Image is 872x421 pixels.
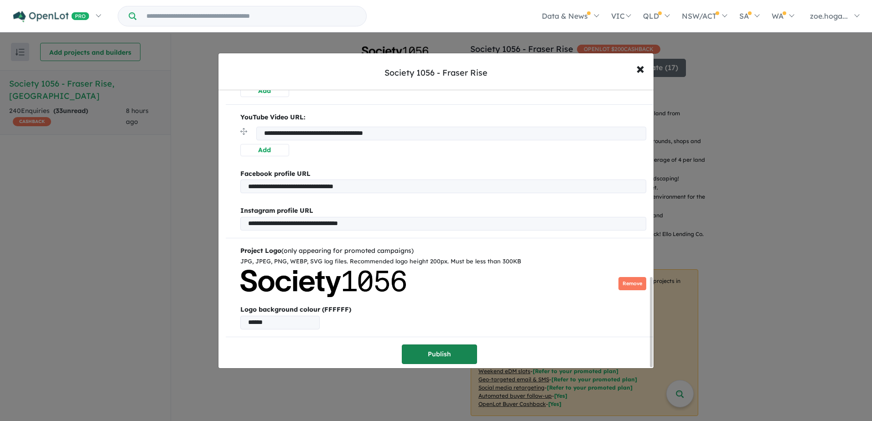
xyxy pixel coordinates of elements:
[240,206,313,215] b: Instagram profile URL
[240,246,646,257] div: (only appearing for promoted campaigns)
[240,246,281,255] b: Project Logo
[240,270,406,297] img: Society%201056%20-%20Fraser%20Rise___1698716022.png
[240,112,646,123] p: YouTube Video URL:
[240,144,289,156] button: Add
[810,11,848,21] span: zoe.hoga...
[240,169,311,178] b: Facebook profile URL
[240,304,646,315] b: Logo background colour (FFFFFF)
[240,85,289,97] button: Add
[384,67,488,79] div: Society 1056 - Fraser Rise
[240,128,247,135] img: drag.svg
[636,58,644,78] span: ×
[13,11,89,22] img: Openlot PRO Logo White
[618,277,646,290] button: Remove
[138,6,364,26] input: Try estate name, suburb, builder or developer
[402,344,477,364] button: Publish
[240,257,646,267] div: JPG, JPEG, PNG, WEBP, SVG log files. Recommended logo height 200px. Must be less than 300KB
